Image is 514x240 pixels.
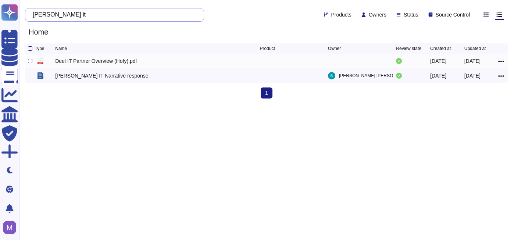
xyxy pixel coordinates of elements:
span: Type [35,46,44,51]
div: Deel IT Partner Overview (Hofy).pdf [55,57,137,65]
span: Name [55,46,67,51]
span: Review state [396,46,421,51]
span: 1 [261,87,272,98]
button: user [1,219,21,236]
span: Products [331,12,351,17]
span: Home [25,26,52,37]
div: [DATE] [464,72,481,79]
span: Owner [328,46,341,51]
span: Created at [430,46,451,51]
span: Source Control [436,12,470,17]
div: [DATE] [464,57,481,65]
span: Status [404,12,418,17]
span: Product [260,46,275,51]
input: Search by keywords [29,8,196,21]
span: Owners [369,12,386,17]
img: user [3,221,16,234]
div: [DATE] [430,57,446,65]
img: user [328,72,335,79]
span: [PERSON_NAME] [PERSON_NAME] [339,72,413,79]
div: [DATE] [430,72,446,79]
span: Updated at [464,46,486,51]
div: [PERSON_NAME] IT Narrative response [55,72,148,79]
